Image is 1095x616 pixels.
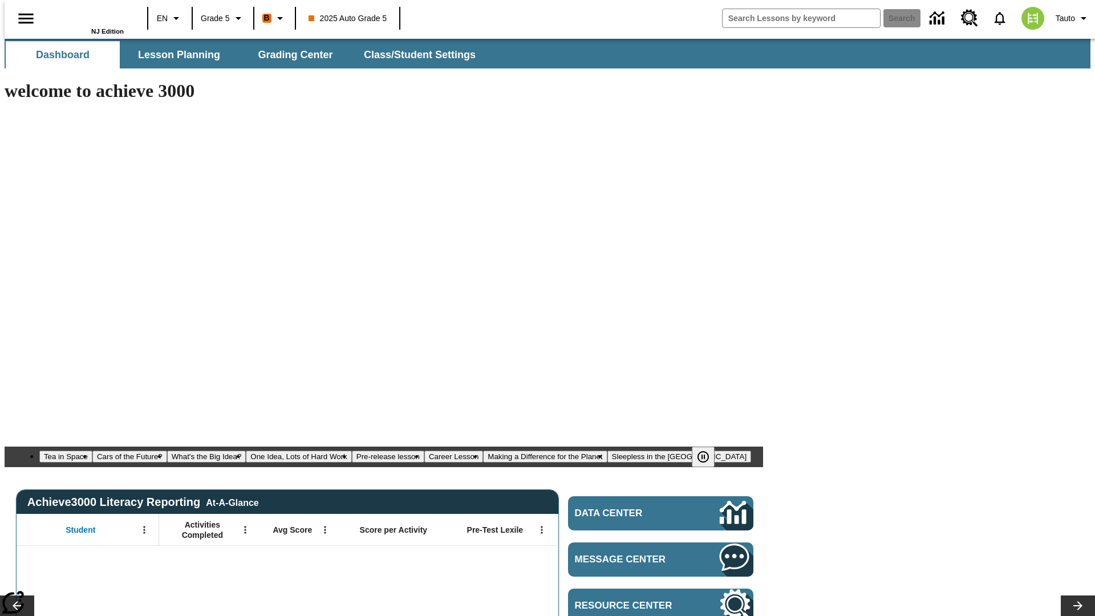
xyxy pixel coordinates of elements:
[5,80,763,102] h1: welcome to achieve 3000
[1056,13,1075,25] span: Tauto
[1051,8,1095,29] button: Profile/Settings
[568,496,753,530] a: Data Center
[467,525,524,535] span: Pre-Test Lexile
[568,542,753,577] a: Message Center
[264,11,270,25] span: B
[273,525,312,535] span: Avg Score
[1061,595,1095,616] button: Lesson carousel, Next
[364,48,476,62] span: Class/Student Settings
[138,48,220,62] span: Lesson Planning
[50,4,124,35] div: Home
[6,41,120,68] button: Dashboard
[575,554,686,565] span: Message Center
[136,521,153,538] button: Open Menu
[50,5,124,28] a: Home
[5,41,486,68] div: SubNavbar
[1015,3,1051,33] button: Select a new avatar
[424,451,483,463] button: Slide 6 Career Lesson
[360,525,428,535] span: Score per Activity
[157,13,168,25] span: EN
[152,8,188,29] button: Language: EN, Select a language
[985,3,1015,33] a: Notifications
[196,8,250,29] button: Grade: Grade 5, Select a grade
[692,447,726,467] div: Pause
[9,2,43,35] button: Open side menu
[91,28,124,35] span: NJ Edition
[317,521,334,538] button: Open Menu
[206,496,258,508] div: At-A-Glance
[258,48,332,62] span: Grading Center
[92,451,167,463] button: Slide 2 Cars of the Future?
[27,496,259,509] span: Achieve3000 Literacy Reporting
[165,520,240,540] span: Activities Completed
[1021,7,1044,30] img: avatar image
[66,525,95,535] span: Student
[237,521,254,538] button: Open Menu
[5,39,1090,68] div: SubNavbar
[533,521,550,538] button: Open Menu
[352,451,424,463] button: Slide 5 Pre-release lesson
[692,447,715,467] button: Pause
[607,451,752,463] button: Slide 8 Sleepless in the Animal Kingdom
[246,451,351,463] button: Slide 4 One Idea, Lots of Hard Work
[355,41,485,68] button: Class/Student Settings
[575,508,682,519] span: Data Center
[122,41,236,68] button: Lesson Planning
[723,9,880,27] input: search field
[201,13,230,25] span: Grade 5
[258,8,291,29] button: Boost Class color is orange. Change class color
[167,451,246,463] button: Slide 3 What's the Big Idea?
[238,41,352,68] button: Grading Center
[954,3,985,34] a: Resource Center, Will open in new tab
[923,3,954,34] a: Data Center
[575,600,686,611] span: Resource Center
[39,451,92,463] button: Slide 1 Tea in Space
[483,451,607,463] button: Slide 7 Making a Difference for the Planet
[309,13,387,25] span: 2025 Auto Grade 5
[36,48,90,62] span: Dashboard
